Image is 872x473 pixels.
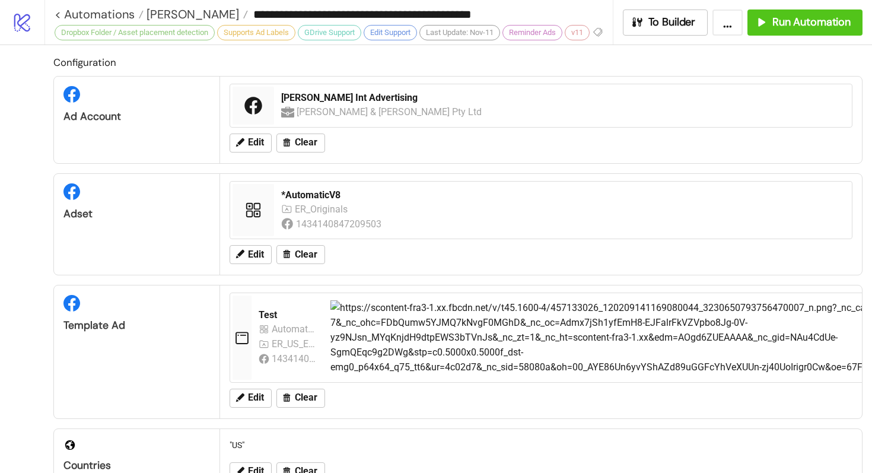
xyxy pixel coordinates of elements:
[63,319,210,332] div: Template Ad
[276,134,325,153] button: Clear
[63,110,210,123] div: Ad Account
[230,245,272,264] button: Edit
[53,55,863,70] h2: Configuration
[364,25,417,40] div: Edit Support
[55,8,144,20] a: < Automations
[419,25,500,40] div: Last Update: Nov-11
[297,104,483,119] div: [PERSON_NAME] & [PERSON_NAME] Pty Ltd
[648,15,696,29] span: To Builder
[225,434,857,456] div: "US"
[276,245,325,264] button: Clear
[259,309,321,322] div: Test
[623,9,708,36] button: To Builder
[248,392,264,403] span: Edit
[144,7,239,22] span: [PERSON_NAME]
[565,25,590,40] div: v11
[230,389,272,408] button: Edit
[217,25,295,40] div: Supports Ad Labels
[272,351,316,366] div: 1434140847209503
[276,389,325,408] button: Clear
[248,137,264,148] span: Edit
[296,217,383,231] div: 1434140847209503
[63,207,210,221] div: Adset
[295,392,317,403] span: Clear
[295,202,351,217] div: ER_Originals
[747,9,863,36] button: Run Automation
[295,137,317,148] span: Clear
[281,189,845,202] div: *AutomaticV8
[281,91,845,104] div: [PERSON_NAME] Int Advertising
[772,15,851,29] span: Run Automation
[712,9,743,36] button: ...
[272,337,316,351] div: ER_US_Engagement_Reminders
[502,25,562,40] div: Reminder Ads
[248,249,264,260] span: Edit
[230,134,272,153] button: Edit
[55,25,215,40] div: Dropbox Folder / Asset placement detection
[298,25,361,40] div: GDrive Support
[272,322,316,337] div: Automatic_Custom_5%LAL & ASC_Reminders Set
[295,249,317,260] span: Clear
[144,8,248,20] a: [PERSON_NAME]
[63,459,210,472] div: Countries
